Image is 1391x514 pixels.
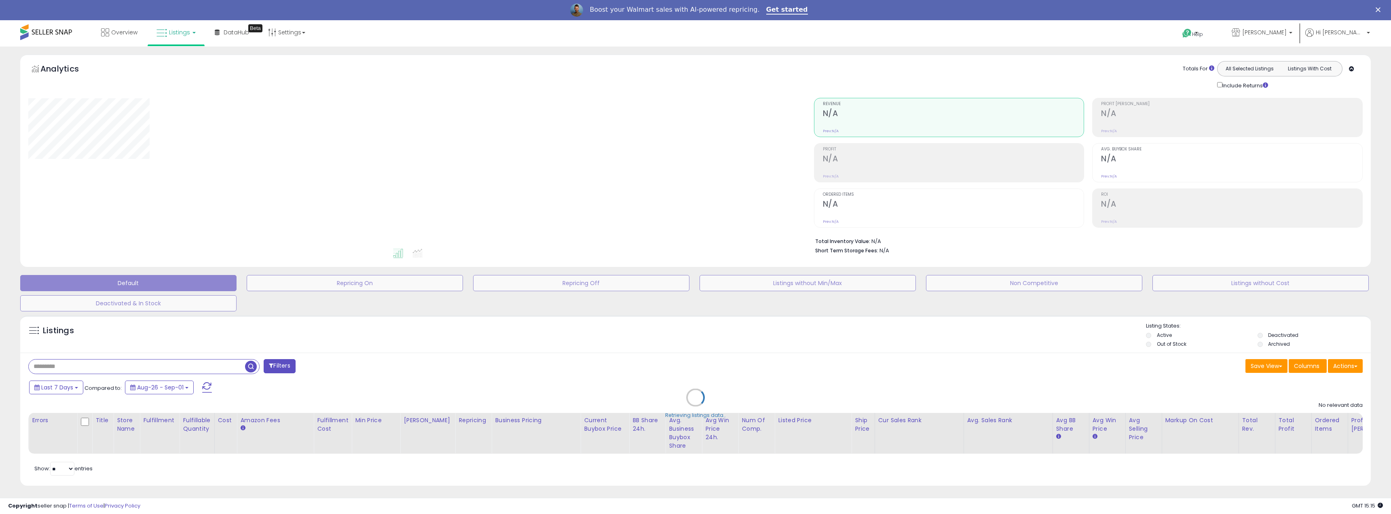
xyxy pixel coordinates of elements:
[209,20,255,44] a: DataHub
[766,6,808,15] a: Get started
[815,247,878,254] b: Short Term Storage Fees:
[1242,28,1287,36] span: [PERSON_NAME]
[1220,63,1280,74] button: All Selected Listings
[1376,7,1384,12] div: Close
[224,28,249,36] span: DataHub
[1305,28,1370,47] a: Hi [PERSON_NAME]
[150,20,202,44] a: Listings
[823,109,1084,120] h2: N/A
[247,275,463,291] button: Repricing On
[105,502,140,510] a: Privacy Policy
[20,275,237,291] button: Default
[1101,109,1362,120] h2: N/A
[1101,199,1362,210] h2: N/A
[1279,63,1340,74] button: Listings With Cost
[248,24,262,32] div: Tooltip anchor
[1352,502,1383,510] span: 2025-09-9 15:15 GMT
[823,129,839,133] small: Prev: N/A
[590,6,759,14] div: Boost your Walmart sales with AI-powered repricing.
[1316,28,1364,36] span: Hi [PERSON_NAME]
[665,412,726,419] div: Retrieving listings data..
[1101,219,1117,224] small: Prev: N/A
[95,20,144,44] a: Overview
[570,4,583,17] img: Profile image for Adrian
[1211,80,1278,90] div: Include Returns
[8,502,38,510] strong: Copyright
[1226,20,1298,47] a: [PERSON_NAME]
[815,238,870,245] b: Total Inventory Value:
[1192,31,1203,38] span: Help
[1182,28,1192,38] i: Get Help
[815,236,1357,245] li: N/A
[926,275,1142,291] button: Non Competitive
[1183,65,1214,73] div: Totals For
[1176,22,1219,47] a: Help
[823,154,1084,165] h2: N/A
[473,275,689,291] button: Repricing Off
[823,199,1084,210] h2: N/A
[262,20,311,44] a: Settings
[40,63,95,76] h5: Analytics
[823,102,1084,106] span: Revenue
[823,192,1084,197] span: Ordered Items
[1101,102,1362,106] span: Profit [PERSON_NAME]
[8,502,140,510] div: seller snap | |
[1101,192,1362,197] span: ROI
[823,219,839,224] small: Prev: N/A
[1101,174,1117,179] small: Prev: N/A
[69,502,104,510] a: Terms of Use
[700,275,916,291] button: Listings without Min/Max
[879,247,889,254] span: N/A
[823,174,839,179] small: Prev: N/A
[169,28,190,36] span: Listings
[1152,275,1369,291] button: Listings without Cost
[20,295,237,311] button: Deactivated & In Stock
[823,147,1084,152] span: Profit
[111,28,137,36] span: Overview
[1101,154,1362,165] h2: N/A
[1101,129,1117,133] small: Prev: N/A
[1101,147,1362,152] span: Avg. Buybox Share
